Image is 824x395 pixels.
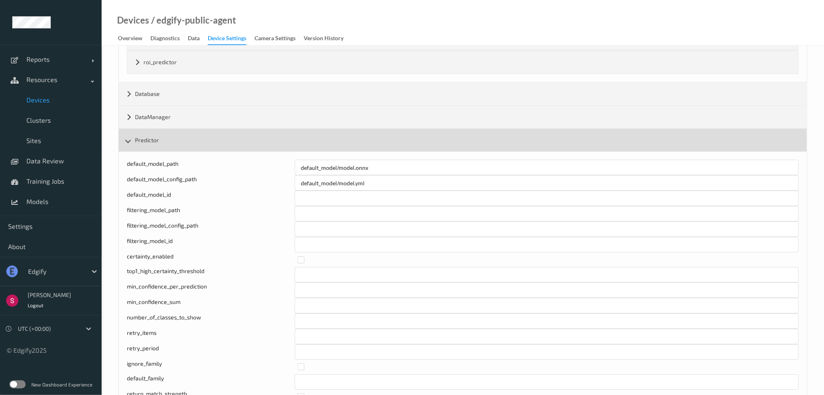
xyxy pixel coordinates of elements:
div: filtering_model_id [127,237,295,252]
div: Diagnostics [150,34,180,44]
div: min_confidence_sum [127,298,295,313]
a: Device Settings [208,33,254,45]
a: Overview [118,33,150,44]
div: default_family [127,374,295,390]
div: Overview [118,34,142,44]
a: Camera Settings [254,33,304,44]
div: certainty_enabled [127,252,292,267]
div: default_model_id [127,191,295,206]
div: retry_items [127,329,295,344]
div: filtering_model_path [127,206,295,221]
div: top1_high_certainty_threshold [127,267,295,282]
div: number_of_classes_to_show [127,313,295,329]
div: Predictor [119,129,807,152]
div: DataManager [119,106,807,128]
div: Version History [304,34,344,44]
a: Diagnostics [150,33,188,44]
div: / edgify-public-agent [149,16,236,24]
div: roi_predictor [127,51,798,74]
div: retry_period [127,344,295,360]
div: default_model_config_path [127,175,295,191]
a: Devices [117,16,149,24]
a: Version History [304,33,352,44]
div: Database [119,82,807,105]
div: filtering_model_config_path [127,221,295,237]
div: Data [188,34,200,44]
div: Device Settings [208,34,246,45]
div: Camera Settings [254,34,296,44]
a: Data [188,33,208,44]
div: ignore_family [127,360,292,374]
div: default_model_path [127,160,295,175]
div: min_confidence_per_prediction [127,282,295,298]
